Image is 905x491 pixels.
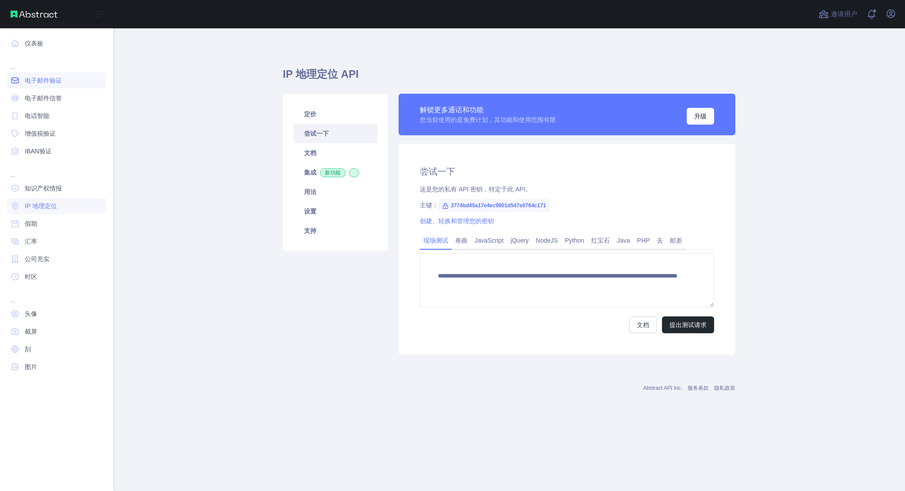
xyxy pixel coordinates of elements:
[565,237,584,244] font: Python
[25,273,37,280] font: 时区
[7,72,106,88] a: 电子邮件验证
[25,346,31,353] font: 刮
[7,306,106,322] a: 头像
[7,108,106,124] a: 电话智能
[657,237,663,244] font: 去
[25,40,43,47] font: 仪表板
[25,185,62,192] font: 知识产权情报
[475,237,503,244] font: JavaScript
[420,116,556,123] font: 您当前使用的是免费计划，其功能和使用范围有限
[420,106,483,114] font: 解锁更多通话和功能
[637,321,649,328] font: 文档
[11,172,15,178] font: ...
[694,113,707,120] font: 升级
[304,149,316,156] font: 文档
[304,208,316,215] font: 设置
[293,202,377,221] a: 设置
[7,90,106,106] a: 电子邮件信誉
[325,170,341,176] font: 新功能
[687,108,714,125] button: 升级
[7,324,106,339] a: 截屏
[510,237,529,244] font: jQuery
[7,251,106,267] a: 公司充实
[536,237,558,244] font: NodeJS
[293,143,377,163] a: 文档
[669,321,707,328] font: 提出测试请求
[7,341,106,357] a: 刮
[7,233,106,249] a: 汇率
[451,202,546,209] font: 3774bd45a17e4ec9901d547e0764c171
[25,363,37,370] font: 图片
[293,104,377,124] a: 定价
[25,310,37,317] font: 头像
[11,11,57,18] img: 抽象 API
[831,10,857,18] font: 邀请用户
[25,148,52,155] font: IBAN验证
[420,202,438,209] font: 主键：
[304,130,329,137] font: 尝试一下
[455,237,468,244] font: 卷曲
[304,169,316,176] font: 集成
[25,220,37,227] font: 假期
[293,163,377,182] a: 集成新功能
[7,180,106,196] a: 知识产权情报
[293,182,377,202] a: 用法
[304,188,316,195] font: 用法
[420,167,455,176] font: 尝试一下
[637,237,650,244] font: PHP
[714,385,735,391] a: 隐私政策
[817,7,859,21] button: 邀请用户
[420,217,494,225] a: 创建、轮换和管理您的密钥
[304,227,316,234] font: 支持
[662,316,714,333] button: 提出测试请求
[591,237,610,244] font: 红宝石
[7,198,106,214] a: IP 地理定位
[283,68,359,80] font: IP 地理定位 API
[25,202,57,209] font: IP 地理定位
[7,126,106,141] a: 增值税验证
[629,316,657,333] a: 文档
[7,35,106,51] a: 仪表板
[25,95,62,102] font: 电子邮件信誉
[25,328,37,335] font: 截屏
[25,255,49,263] font: 公司充实
[7,216,106,232] a: 假期
[11,297,15,304] font: ...
[7,143,106,159] a: IBAN验证
[293,221,377,240] a: 支持
[25,130,56,137] font: 增值税验证
[7,359,106,375] a: 图片
[7,269,106,285] a: 时区
[293,124,377,143] a: 尝试一下
[643,385,682,391] a: Abstract API Inc.
[25,77,62,84] font: 电子邮件验证
[304,110,316,118] font: 定价
[25,238,37,245] font: 汇率
[670,237,682,244] font: 邮差
[688,385,709,391] a: 服务条款
[423,237,448,244] font: 现场测试
[25,112,49,119] font: 电话智能
[11,64,15,70] font: ...
[617,237,630,244] font: Java
[420,186,532,193] font: 这是您的私有 API 密钥，特定于此 API。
